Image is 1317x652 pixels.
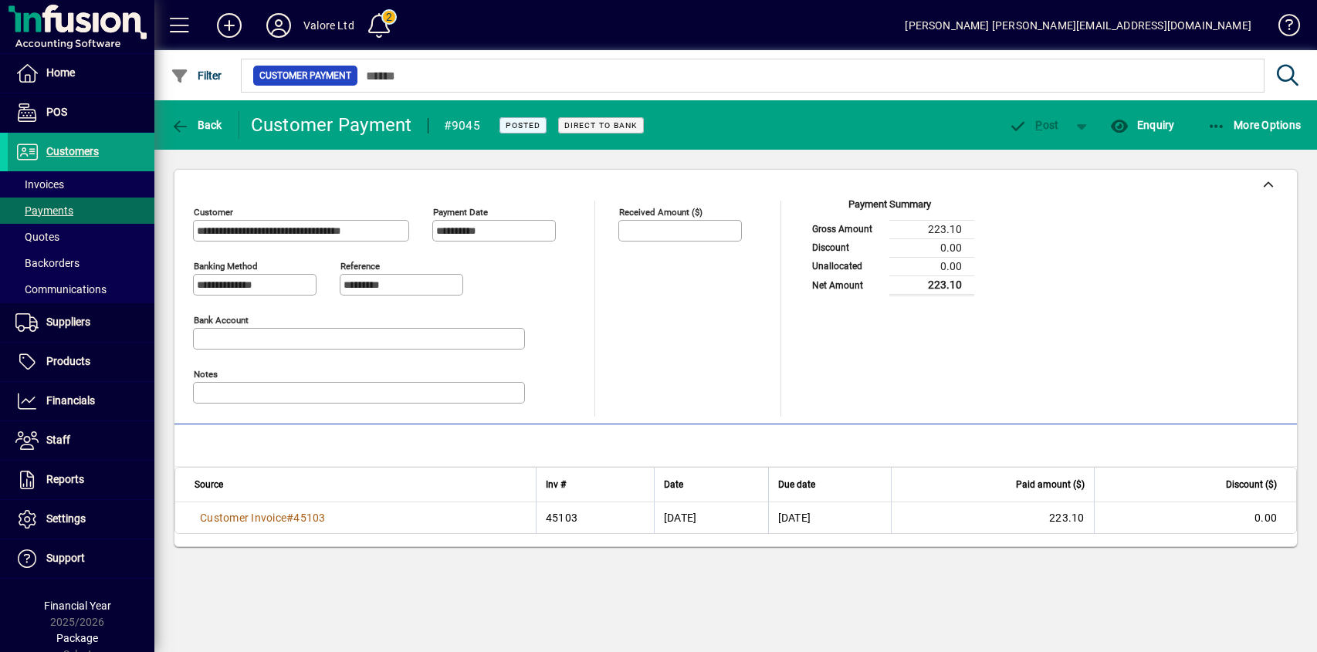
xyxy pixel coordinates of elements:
[804,220,889,238] td: Gross Amount
[195,509,331,526] a: Customer Invoice#45103
[891,502,1093,533] td: 223.10
[564,120,638,130] span: Direct to bank
[251,113,412,137] div: Customer Payment
[889,220,974,238] td: 223.10
[15,231,59,243] span: Quotes
[1035,119,1042,131] span: P
[536,502,654,533] td: 45103
[194,369,218,380] mat-label: Notes
[664,476,683,493] span: Date
[8,421,154,460] a: Staff
[1267,3,1298,53] a: Knowledge Base
[1207,119,1302,131] span: More Options
[340,261,380,272] mat-label: Reference
[8,93,154,132] a: POS
[194,261,258,272] mat-label: Banking method
[154,111,239,139] app-page-header-button: Back
[1204,111,1305,139] button: More Options
[905,13,1251,38] div: [PERSON_NAME] [PERSON_NAME][EMAIL_ADDRESS][DOMAIN_NAME]
[8,250,154,276] a: Backorders
[46,66,75,79] span: Home
[46,106,67,118] span: POS
[8,343,154,381] a: Products
[46,512,86,525] span: Settings
[768,502,892,533] td: [DATE]
[778,476,815,493] span: Due date
[433,207,488,218] mat-label: Payment Date
[46,434,70,446] span: Staff
[15,178,64,191] span: Invoices
[15,283,107,296] span: Communications
[8,539,154,578] a: Support
[200,512,286,524] span: Customer Invoice
[171,119,222,131] span: Back
[804,197,974,220] div: Payment Summary
[8,303,154,342] a: Suppliers
[444,113,480,138] div: #9045
[205,12,254,39] button: Add
[654,502,768,533] td: [DATE]
[1094,502,1296,533] td: 0.00
[1226,476,1277,493] span: Discount ($)
[167,62,226,90] button: Filter
[8,382,154,421] a: Financials
[804,201,974,296] app-page-summary-card: Payment Summary
[46,473,84,485] span: Reports
[1016,476,1085,493] span: Paid amount ($)
[546,476,566,493] span: Inv #
[8,461,154,499] a: Reports
[167,111,226,139] button: Back
[619,207,703,218] mat-label: Received Amount ($)
[804,275,889,295] td: Net Amount
[293,512,325,524] span: 45103
[889,238,974,257] td: 0.00
[46,552,85,564] span: Support
[8,171,154,198] a: Invoices
[1009,119,1059,131] span: ost
[259,68,351,83] span: Customer Payment
[194,207,233,218] mat-label: Customer
[1110,119,1174,131] span: Enquiry
[889,257,974,275] td: 0.00
[1001,111,1067,139] button: Post
[889,275,974,295] td: 223.10
[8,500,154,539] a: Settings
[1106,111,1178,139] button: Enquiry
[804,257,889,275] td: Unallocated
[8,276,154,302] a: Communications
[286,512,293,524] span: #
[46,316,90,328] span: Suppliers
[804,238,889,257] td: Discount
[8,224,154,250] a: Quotes
[56,632,98,644] span: Package
[46,355,90,367] span: Products
[254,12,303,39] button: Profile
[46,145,99,157] span: Customers
[194,315,249,326] mat-label: Bank Account
[8,54,154,93] a: Home
[195,476,223,493] span: Source
[506,120,540,130] span: Posted
[8,198,154,224] a: Payments
[15,257,80,269] span: Backorders
[171,69,222,82] span: Filter
[15,204,73,217] span: Payments
[44,600,111,612] span: Financial Year
[303,13,354,38] div: Valore Ltd
[46,394,95,407] span: Financials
